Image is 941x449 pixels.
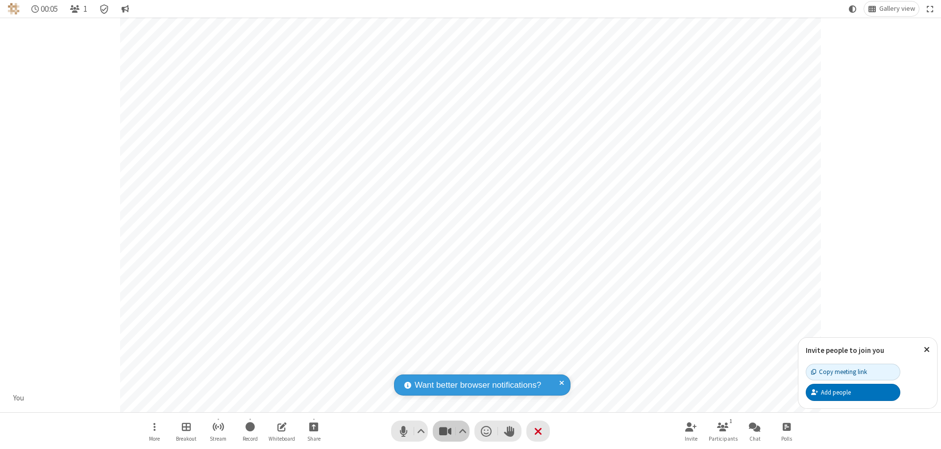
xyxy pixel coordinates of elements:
[140,417,169,445] button: Open menu
[498,421,521,442] button: Raise hand
[117,1,133,16] button: Conversation
[781,436,792,442] span: Polls
[210,436,226,442] span: Stream
[864,1,919,16] button: Change layout
[8,3,20,15] img: QA Selenium DO NOT DELETE OR CHANGE
[456,421,470,442] button: Video setting
[307,436,321,442] span: Share
[806,364,900,380] button: Copy meeting link
[149,436,160,442] span: More
[391,421,428,442] button: Mute (⌘+Shift+A)
[83,4,87,14] span: 1
[235,417,265,445] button: Start recording
[806,346,884,355] label: Invite people to join you
[10,393,28,404] div: You
[269,436,295,442] span: Whiteboard
[685,436,697,442] span: Invite
[172,417,201,445] button: Manage Breakout Rooms
[879,5,915,13] span: Gallery view
[95,1,114,16] div: Meeting details Encryption enabled
[474,421,498,442] button: Send a reaction
[267,417,297,445] button: Open shared whiteboard
[749,436,761,442] span: Chat
[709,436,738,442] span: Participants
[811,367,867,376] div: Copy meeting link
[845,1,861,16] button: Using system theme
[916,338,937,362] button: Close popover
[806,384,900,400] button: Add people
[41,4,58,14] span: 00:05
[415,379,541,392] span: Want better browser notifications?
[66,1,91,16] button: Open participant list
[299,417,328,445] button: Start sharing
[203,417,233,445] button: Start streaming
[923,1,938,16] button: Fullscreen
[727,417,735,425] div: 1
[740,417,769,445] button: Open chat
[772,417,801,445] button: Open poll
[676,417,706,445] button: Invite participants (⌘+Shift+I)
[526,421,550,442] button: End or leave meeting
[27,1,62,16] div: Timer
[176,436,197,442] span: Breakout
[415,421,428,442] button: Audio settings
[433,421,470,442] button: Stop video (⌘+Shift+V)
[243,436,258,442] span: Record
[708,417,738,445] button: Open participant list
